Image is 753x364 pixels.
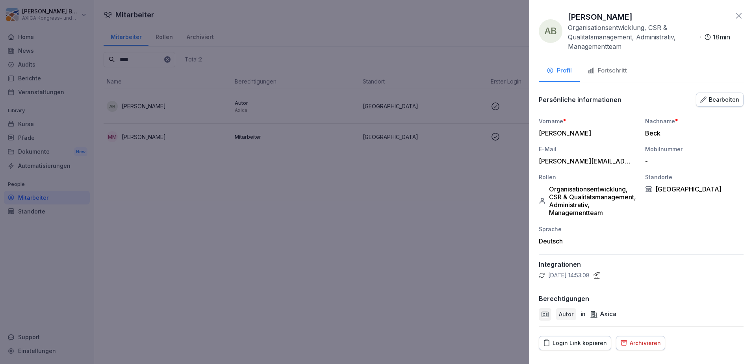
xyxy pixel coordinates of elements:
p: Persönliche informationen [539,96,621,104]
p: Integrationen [539,260,744,268]
button: Login Link kopieren [539,336,611,350]
button: Profil [539,61,580,82]
p: [PERSON_NAME] [568,11,632,23]
p: Organisationsentwicklung, CSR & Qualitätsmanagement, Administrativ, Managementteam [568,23,696,51]
button: Bearbeiten [696,93,744,107]
div: AB [539,19,562,43]
div: E-Mail [539,145,637,153]
div: Rollen [539,173,637,181]
div: [PERSON_NAME][EMAIL_ADDRESS][DOMAIN_NAME] [539,157,633,165]
div: Nachname [645,117,744,125]
div: Deutsch [539,237,637,245]
p: [DATE] 14:53:08 [548,271,590,279]
div: [GEOGRAPHIC_DATA] [645,185,744,193]
div: Archivieren [620,339,661,347]
div: Axica [590,310,616,319]
div: - [645,157,740,165]
p: 18 min [713,32,730,42]
div: Bearbeiten [700,95,739,104]
p: Berechtigungen [539,295,589,303]
div: Beck [645,129,740,137]
div: Standorte [645,173,744,181]
p: Autor [559,310,573,318]
div: Vorname [539,117,637,125]
div: Fortschritt [588,66,627,75]
div: Profil [547,66,572,75]
div: Login Link kopieren [543,339,607,347]
div: [PERSON_NAME] [539,129,633,137]
button: Fortschritt [580,61,635,82]
button: Archivieren [616,336,665,350]
img: personio.svg [593,271,601,279]
div: · [568,23,730,51]
div: Mobilnummer [645,145,744,153]
div: Sprache [539,225,637,233]
div: Organisationsentwicklung, CSR & Qualitätsmanagement, Administrativ, Managementteam [539,185,637,217]
p: in [581,310,585,319]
